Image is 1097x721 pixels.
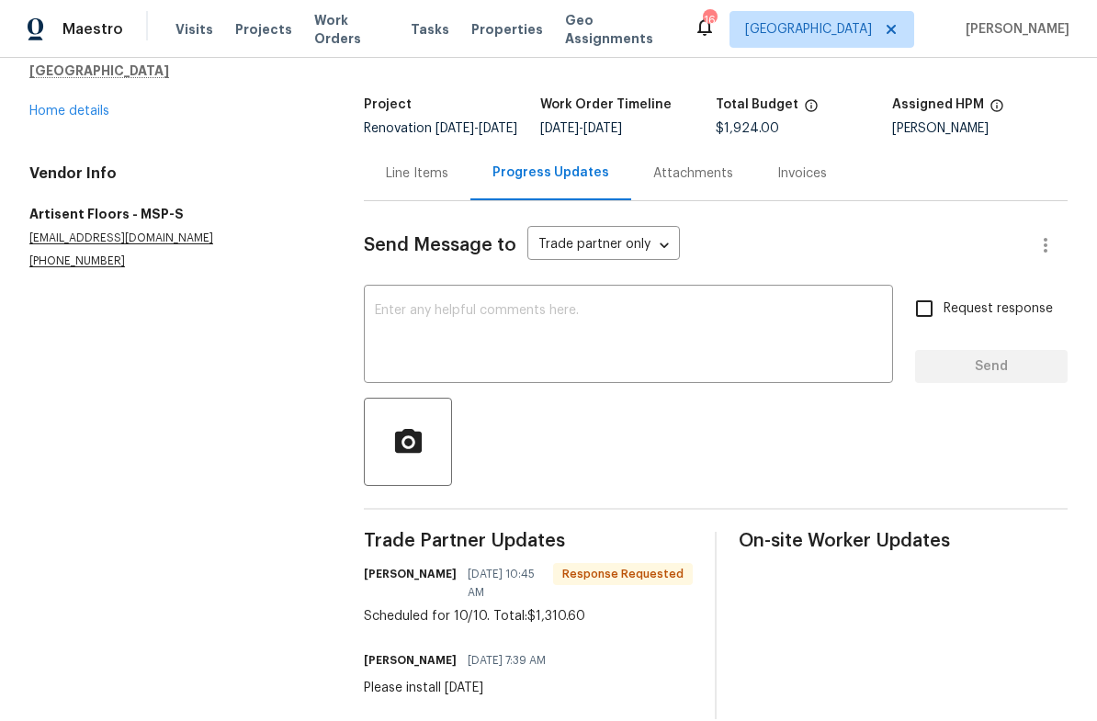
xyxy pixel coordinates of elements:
h4: Vendor Info [29,164,320,183]
span: - [435,122,517,135]
div: Please install [DATE] [364,679,557,697]
h5: Artisent Floors - MSP-S [29,205,320,223]
div: Trade partner only [527,231,680,261]
span: Trade Partner Updates [364,532,693,550]
span: Properties [471,20,543,39]
div: 16 [703,11,716,29]
div: Scheduled for 10/10. Total:$1,310.60 [364,607,693,625]
h5: Project [364,98,412,111]
h6: [PERSON_NAME] [364,651,457,670]
span: [DATE] [583,122,622,135]
span: The total cost of line items that have been proposed by Opendoor. This sum includes line items th... [804,98,819,122]
div: Line Items [386,164,448,183]
div: Attachments [653,164,733,183]
span: The hpm assigned to this work order. [990,98,1004,122]
div: [PERSON_NAME] [892,122,1069,135]
h5: Total Budget [716,98,798,111]
h5: Work Order Timeline [540,98,672,111]
span: [DATE] 10:45 AM [468,565,542,602]
span: $1,924.00 [716,122,779,135]
span: Request response [944,299,1053,319]
span: Visits [175,20,213,39]
span: [GEOGRAPHIC_DATA] [745,20,872,39]
span: On-site Worker Updates [739,532,1068,550]
h6: [PERSON_NAME] [364,565,457,583]
span: [DATE] [540,122,579,135]
span: Maestro [62,20,123,39]
div: Invoices [777,164,827,183]
span: [PERSON_NAME] [958,20,1069,39]
span: [DATE] 7:39 AM [468,651,546,670]
span: Work Orders [314,11,389,48]
span: [DATE] [479,122,517,135]
span: Tasks [411,23,449,36]
span: [DATE] [435,122,474,135]
div: Progress Updates [492,163,609,182]
span: Projects [235,20,292,39]
h5: Assigned HPM [892,98,984,111]
span: Response Requested [555,565,691,583]
span: - [540,122,622,135]
span: Renovation [364,122,517,135]
span: Send Message to [364,236,516,254]
span: Geo Assignments [565,11,672,48]
a: Home details [29,105,109,118]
